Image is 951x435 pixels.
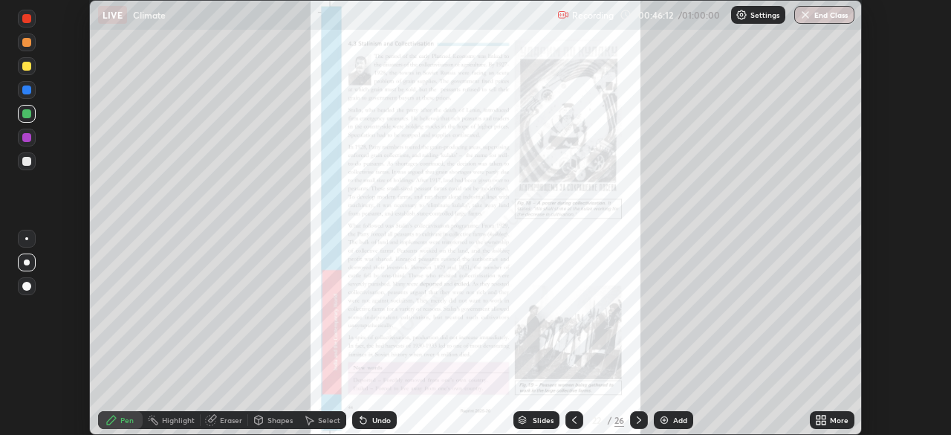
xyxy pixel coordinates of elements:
[220,416,242,424] div: Eraser
[103,9,123,21] p: LIVE
[658,414,670,426] img: add-slide-button
[607,416,611,425] div: /
[557,9,569,21] img: recording.375f2c34.svg
[614,413,624,427] div: 26
[750,11,779,19] p: Settings
[589,416,604,425] div: 22
[572,10,614,21] p: Recording
[533,416,554,424] div: Slides
[799,9,811,21] img: end-class-cross
[267,416,293,424] div: Shapes
[830,416,848,424] div: More
[794,6,854,24] button: End Class
[318,416,340,424] div: Select
[673,416,687,424] div: Add
[372,416,391,424] div: Undo
[736,9,747,21] img: class-settings-icons
[133,9,166,21] p: Climate
[120,416,134,424] div: Pen
[162,416,195,424] div: Highlight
